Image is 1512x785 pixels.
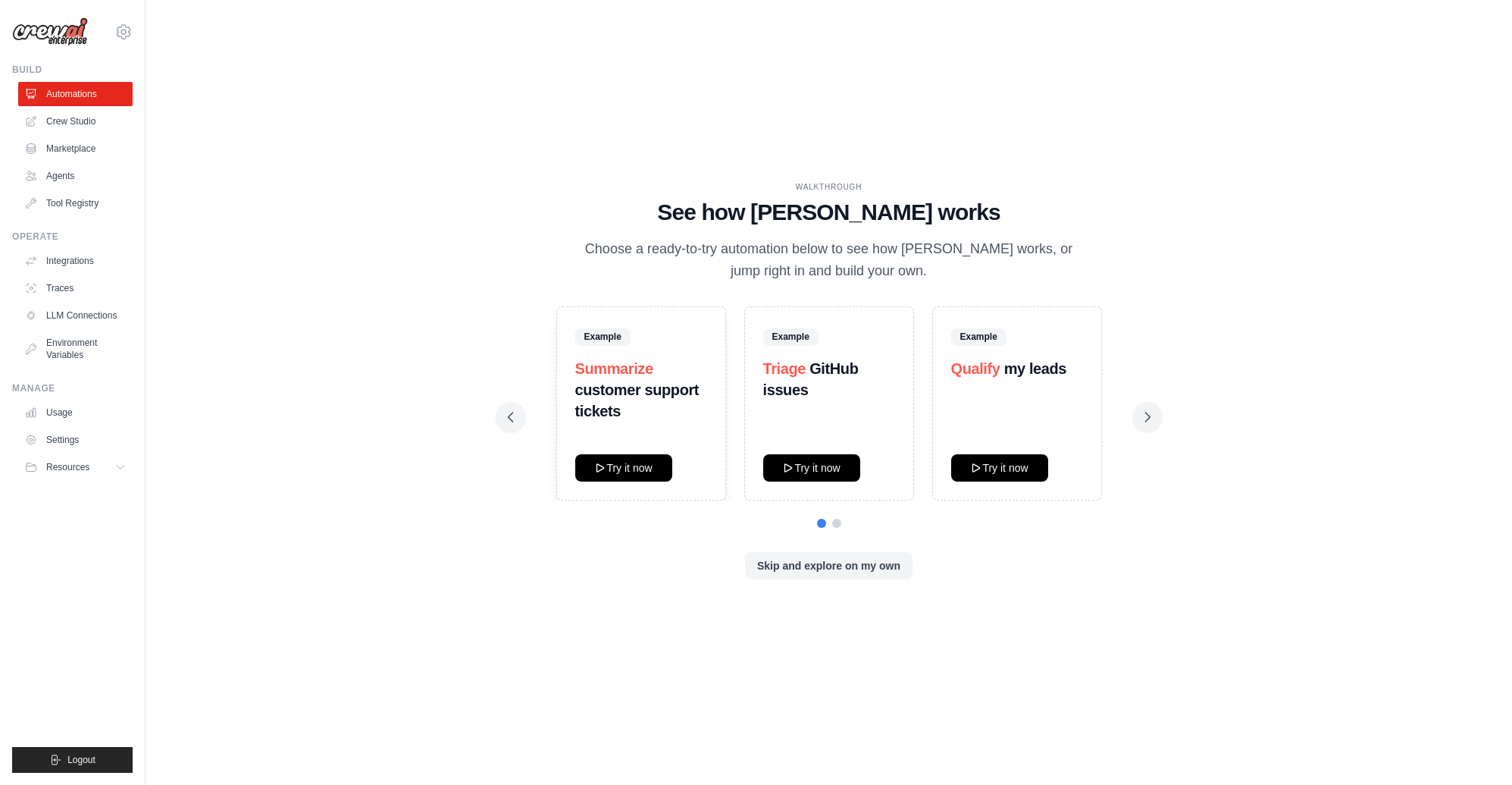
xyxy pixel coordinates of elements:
[575,328,631,345] span: Example
[575,382,700,419] strong: customer support tickets
[18,276,133,300] a: Traces
[12,64,133,76] div: Build
[18,455,133,479] button: Resources
[763,360,859,398] strong: GitHub issues
[745,552,913,579] button: Skip and explore on my own
[18,82,133,106] a: Automations
[18,137,133,161] a: Marketplace
[18,428,133,452] a: Settings
[951,328,1006,345] span: Example
[18,249,133,273] a: Integrations
[508,181,1150,193] div: WALKTHROUGH
[18,303,133,328] a: LLM Connections
[67,754,95,766] span: Logout
[18,109,133,133] a: Crew Studio
[763,328,819,345] span: Example
[575,454,672,482] button: Try it now
[763,454,860,482] button: Try it now
[18,331,133,367] a: Environment Variables
[46,461,89,473] span: Resources
[951,360,1000,377] span: Qualify
[763,360,806,377] span: Triage
[951,454,1048,482] button: Try it now
[575,360,653,377] span: Summarize
[12,382,133,394] div: Manage
[12,231,133,243] div: Operate
[1004,360,1066,377] strong: my leads
[574,238,1084,283] p: Choose a ready-to-try automation below to see how [PERSON_NAME] works, or jump right in and build...
[12,747,133,773] button: Logout
[18,191,133,215] a: Tool Registry
[18,400,133,425] a: Usage
[508,199,1150,226] h1: See how [PERSON_NAME] works
[18,164,133,188] a: Agents
[12,17,88,46] img: Logo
